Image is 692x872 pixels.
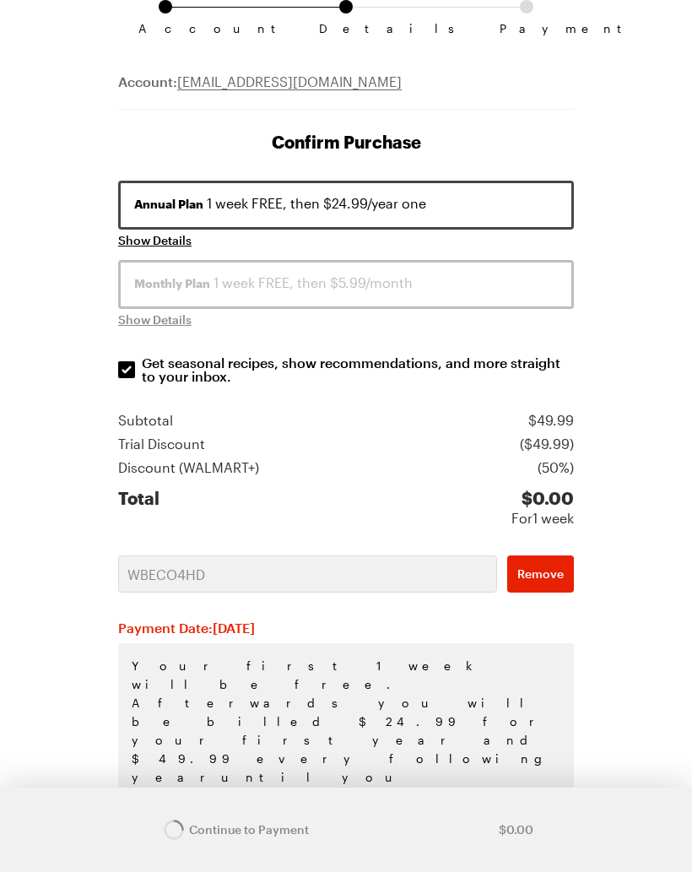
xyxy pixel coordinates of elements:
[134,193,558,214] div: 1 week FREE, then $24.99/year one
[507,555,574,593] button: Remove
[118,73,177,89] span: Account:
[118,410,574,528] section: Price summary
[118,488,159,528] div: Total
[118,361,135,378] input: Get seasonal recipes, show recommendations, and more straight to your inbox.
[538,458,574,478] div: ( 50% )
[118,232,192,249] button: Show Details
[118,620,574,636] h2: Payment Date: [DATE]
[138,22,192,35] span: Account
[520,434,574,454] div: ($ 49.99 )
[500,22,554,35] span: Payment
[118,434,205,454] div: Trial Discount
[511,508,574,528] div: For 1 week
[118,130,574,154] h1: Confirm Purchase
[118,311,192,328] span: Show Details
[319,22,373,35] span: Details
[118,260,574,309] button: Monthly Plan 1 week FREE, then $5.99/month
[118,555,497,593] input: Promo Code
[134,273,558,293] div: 1 week FREE, then $5.99/month
[118,181,574,230] button: Annual Plan 1 week FREE, then $24.99/year one
[511,488,574,508] div: $ 0.00
[134,275,210,292] span: Monthly Plan
[528,410,574,431] div: $ 49.99
[134,196,203,213] span: Annual Plan
[517,566,564,582] span: Remove
[118,410,173,431] div: Subtotal
[118,458,259,478] div: Discount ( WALMART+ )
[142,356,576,383] p: Get seasonal recipes, show recommendations, and more straight to your inbox.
